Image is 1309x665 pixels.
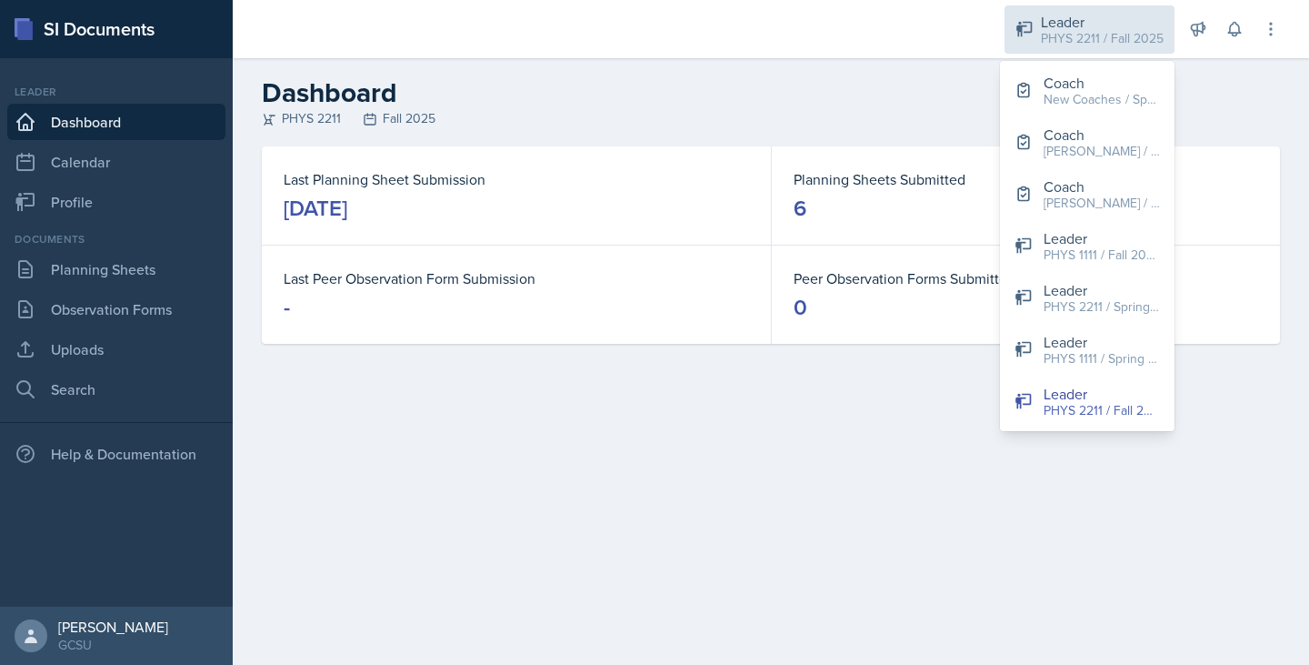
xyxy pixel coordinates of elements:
button: Leader PHYS 2211 / Fall 2025 [1000,376,1174,428]
div: - [284,293,290,322]
button: Coach New Coaches / Spring 2024 [1000,65,1174,116]
div: PHYS 2211 / Fall 2025 [1041,29,1164,48]
a: Calendar [7,144,225,180]
a: Dashboard [7,104,225,140]
div: Documents [7,231,225,247]
div: Help & Documentation [7,436,225,472]
div: Leader [1044,383,1160,405]
button: Leader PHYS 1111 / Spring 2023 [1000,324,1174,376]
a: Uploads [7,331,225,368]
div: 6 [794,194,806,223]
div: PHYS 2211 / Fall 2025 [1044,401,1160,420]
dt: Last Peer Observation Form Submission [284,267,749,289]
div: [DATE] [284,194,347,223]
div: New Coaches / Spring 2024 [1044,90,1160,109]
button: Coach [PERSON_NAME] / Fall 2025 [1000,116,1174,168]
div: Leader [7,84,225,100]
div: GCSU [58,636,168,654]
div: [PERSON_NAME] [58,618,168,636]
div: Coach [1044,72,1160,94]
div: 0 [794,293,807,322]
div: PHYS 2211 Fall 2025 [262,109,1280,128]
div: [PERSON_NAME] / Spring 2025 [1044,194,1160,213]
div: Leader [1041,11,1164,33]
button: Leader PHYS 1111 / Fall 2023 [1000,220,1174,272]
dt: Last Planning Sheet Submission [284,168,749,190]
div: Leader [1044,331,1160,353]
a: Observation Forms [7,291,225,327]
div: PHYS 1111 / Fall 2023 [1044,246,1160,265]
h2: Dashboard [262,76,1280,109]
div: Leader [1044,279,1160,301]
div: PHYS 2211 / Spring 2024 [1044,297,1160,317]
div: Coach [1044,176,1160,197]
button: Coach [PERSON_NAME] / Spring 2025 [1000,168,1174,220]
a: Planning Sheets [7,251,225,287]
button: Leader PHYS 2211 / Spring 2024 [1000,272,1174,324]
dt: Peer Observation Forms Submitted [794,267,1258,289]
a: Search [7,371,225,408]
div: [PERSON_NAME] / Fall 2025 [1044,142,1160,161]
div: Leader [1044,227,1160,249]
div: PHYS 1111 / Spring 2023 [1044,349,1160,368]
a: Profile [7,184,225,220]
div: Coach [1044,124,1160,146]
dt: Planning Sheets Submitted [794,168,1258,190]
